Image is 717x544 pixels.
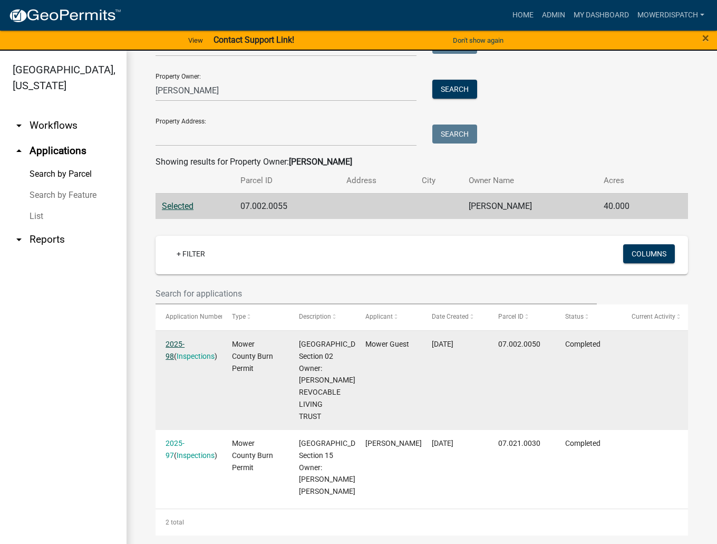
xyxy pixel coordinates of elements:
i: arrow_drop_down [13,119,25,132]
i: arrow_drop_down [13,233,25,246]
span: × [702,31,709,45]
input: Search for applications [156,283,597,304]
button: Search [432,80,477,99]
span: 07.021.0030 [498,439,540,447]
datatable-header-cell: Type [222,304,288,330]
span: 01/15/2025 [432,340,453,348]
span: Date Created [432,313,469,320]
strong: Contact Support Link! [214,35,294,45]
td: 40.000 [597,193,666,219]
datatable-header-cell: Status [555,304,622,330]
span: Mower County Burn Permit [232,340,273,373]
span: Mower County Burn Permit [232,439,273,472]
datatable-header-cell: Date Created [422,304,488,330]
i: arrow_drop_up [13,145,25,157]
button: Close [702,32,709,44]
span: GRAND MEADOW TOWNSHIP Section 15 Owner: GEHLING RYAN MATTHEW [299,439,370,495]
datatable-header-cell: Application Number [156,304,222,330]
div: Showing results for Property Owner: [156,156,688,168]
span: Mower Guest [365,340,409,348]
span: Parcel ID [498,313,524,320]
div: ( ) [166,338,212,362]
td: [PERSON_NAME] [462,193,597,219]
span: Applicant [365,313,393,320]
a: Inspections [177,451,215,460]
span: Type [232,313,246,320]
span: Completed [565,439,600,447]
datatable-header-cell: Applicant [355,304,422,330]
datatable-header-cell: Description [289,304,355,330]
th: Parcel ID [234,168,340,193]
button: Don't show again [449,32,508,49]
button: Columns [623,244,675,263]
strong: [PERSON_NAME] [289,157,352,167]
datatable-header-cell: Current Activity [622,304,688,330]
div: 2 total [156,509,688,536]
span: 01/14/2025 [432,439,453,447]
span: Description [299,313,331,320]
a: MowerDispatch [633,5,709,25]
a: Selected [162,201,193,211]
span: Completed [565,340,600,348]
span: Application Number [166,313,223,320]
div: ( ) [166,437,212,462]
span: Ryan Gehling [365,439,422,447]
a: Home [508,5,538,25]
th: City [415,168,462,193]
datatable-header-cell: Parcel ID [488,304,555,330]
a: My Dashboard [569,5,633,25]
th: Address [340,168,416,193]
a: 2025-98 [166,340,185,360]
th: Acres [597,168,666,193]
td: 07.002.0055 [234,193,340,219]
a: + Filter [168,244,214,263]
a: Admin [538,5,569,25]
a: View [184,32,207,49]
span: Current Activity [632,313,675,320]
a: 2025-97 [166,439,185,460]
span: Status [565,313,584,320]
a: Inspections [177,352,215,360]
span: 07.002.0050 [498,340,540,348]
th: Owner Name [462,168,597,193]
button: Search [432,125,477,144]
span: GRAND MEADOW TOWNSHIP Section 02 Owner: EUGENE H JACOBSON REVOCABLE LIVING TRUST [299,340,370,421]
